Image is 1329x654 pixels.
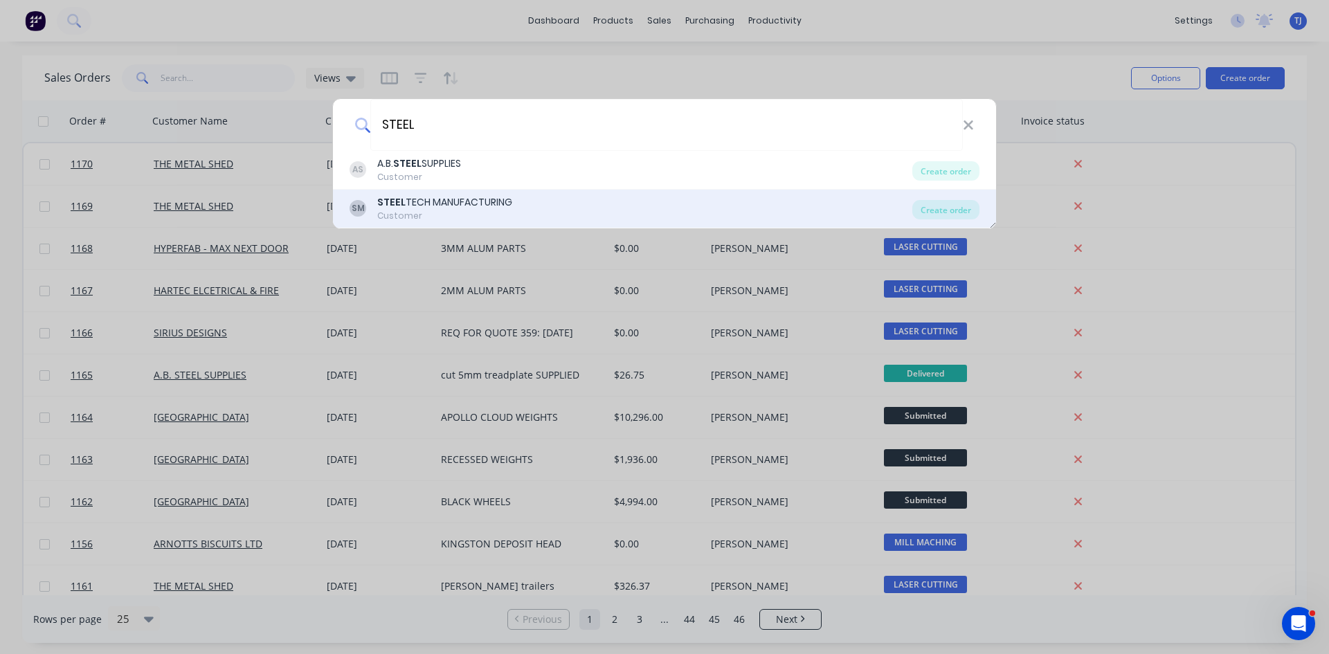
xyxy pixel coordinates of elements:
b: STEEL [393,156,422,170]
input: Enter a customer name to create a new order... [370,99,963,151]
div: Customer [377,171,461,183]
b: STEEL [377,195,406,209]
iframe: Intercom live chat [1282,607,1315,640]
div: SM [350,200,366,217]
div: A.B. SUPPLIES [377,156,461,171]
div: AS [350,161,366,178]
div: Create order [912,161,979,181]
div: TECH MANUFACTURING [377,195,512,210]
div: Create order [912,200,979,219]
div: Customer [377,210,512,222]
